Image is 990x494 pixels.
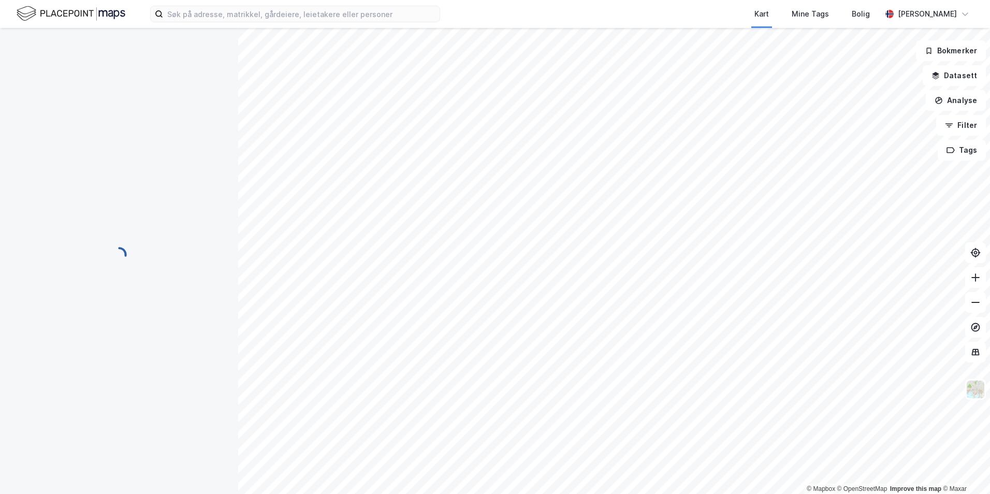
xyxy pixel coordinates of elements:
[916,40,986,61] button: Bokmerker
[966,380,985,399] img: Z
[926,90,986,111] button: Analyse
[163,6,440,22] input: Søk på adresse, matrikkel, gårdeiere, leietakere eller personer
[923,65,986,86] button: Datasett
[852,8,870,20] div: Bolig
[754,8,769,20] div: Kart
[837,485,887,492] a: OpenStreetMap
[807,485,835,492] a: Mapbox
[938,140,986,161] button: Tags
[890,485,941,492] a: Improve this map
[17,5,125,23] img: logo.f888ab2527a4732fd821a326f86c7f29.svg
[936,115,986,136] button: Filter
[111,246,127,263] img: spinner.a6d8c91a73a9ac5275cf975e30b51cfb.svg
[792,8,829,20] div: Mine Tags
[938,444,990,494] iframe: Chat Widget
[898,8,957,20] div: [PERSON_NAME]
